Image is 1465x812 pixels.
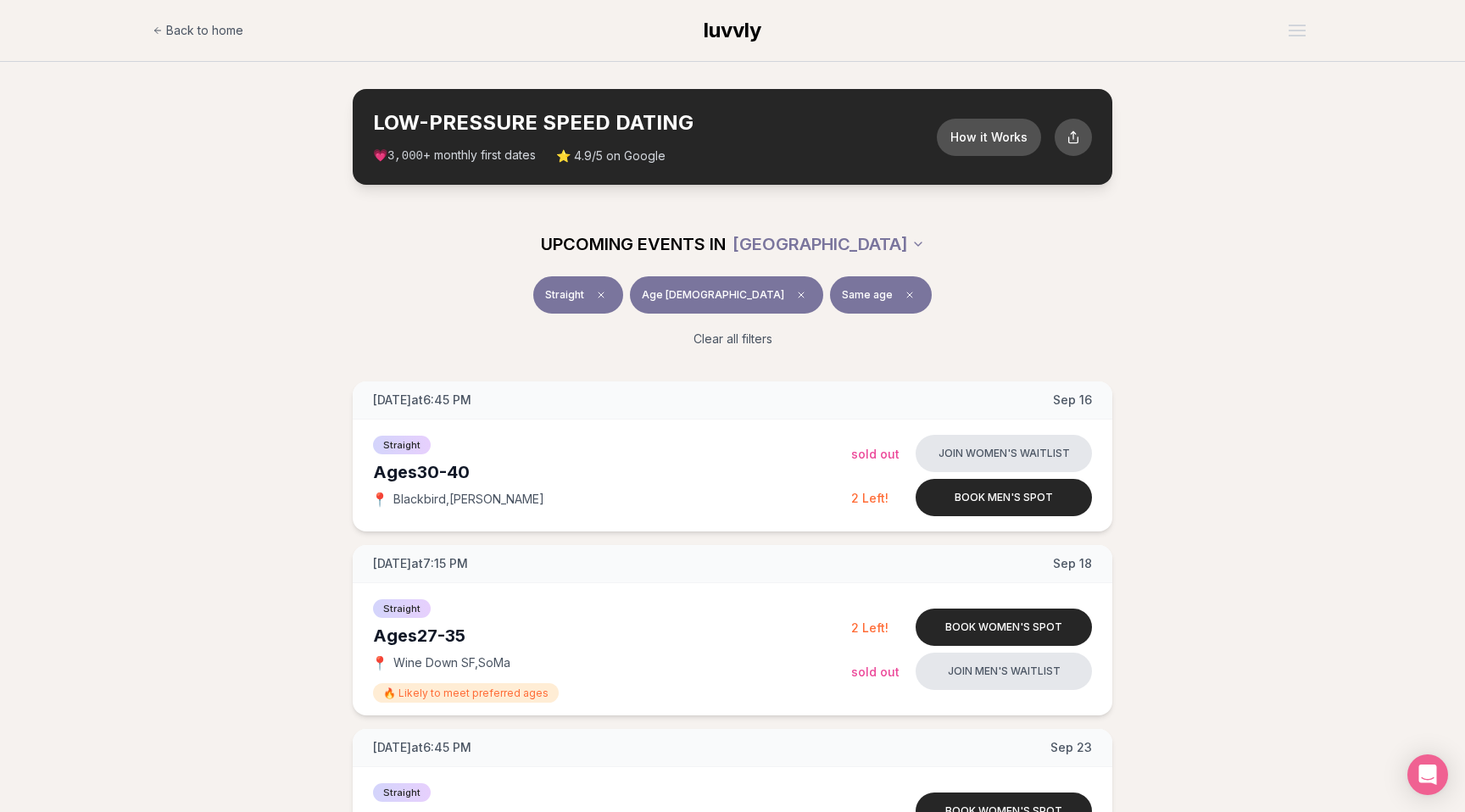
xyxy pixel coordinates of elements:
[153,14,243,47] a: Back to home
[704,17,761,44] a: luvvly
[387,149,423,163] span: 3,000
[851,447,900,461] span: Sold Out
[373,656,387,670] span: 📍
[937,119,1041,156] button: How it Works
[373,109,937,136] h2: LOW-PRESSURE SPEED DATING
[900,285,920,305] span: Clear preference
[393,654,510,671] span: Wine Down SF , SoMa
[541,232,726,256] span: UPCOMING EVENTS IN
[373,147,536,164] span: 💗 + monthly first dates
[373,460,851,484] div: Ages 30-40
[591,285,611,305] span: Clear event type filter
[373,555,468,572] span: [DATE] at 7:15 PM
[373,599,431,618] span: Straight
[916,479,1092,516] button: Book men's spot
[373,783,431,802] span: Straight
[851,665,900,679] span: Sold Out
[916,653,1092,690] button: Join men's waitlist
[373,392,471,409] span: [DATE] at 6:45 PM
[704,18,761,42] span: luvvly
[630,276,823,314] button: Age [DEMOGRAPHIC_DATA]Clear age
[830,276,932,314] button: Same ageClear preference
[393,491,544,508] span: Blackbird , [PERSON_NAME]
[916,609,1092,646] button: Book women's spot
[556,147,666,164] span: ⭐ 4.9/5 on Google
[533,276,623,314] button: StraightClear event type filter
[545,288,584,302] span: Straight
[1053,555,1092,572] span: Sep 18
[851,620,888,635] span: 2 Left!
[166,22,243,39] span: Back to home
[373,739,471,756] span: [DATE] at 6:45 PM
[1282,18,1312,43] button: Open menu
[1053,392,1092,409] span: Sep 16
[373,492,387,506] span: 📍
[851,491,888,505] span: 2 Left!
[842,288,893,302] span: Same age
[916,435,1092,472] button: Join women's waitlist
[1050,739,1092,756] span: Sep 23
[373,683,559,703] span: 🔥 Likely to meet preferred ages
[1407,754,1448,795] div: Open Intercom Messenger
[791,285,811,305] span: Clear age
[373,624,851,648] div: Ages 27-35
[642,288,784,302] span: Age [DEMOGRAPHIC_DATA]
[683,320,783,358] button: Clear all filters
[373,436,431,454] span: Straight
[732,225,925,263] button: [GEOGRAPHIC_DATA]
